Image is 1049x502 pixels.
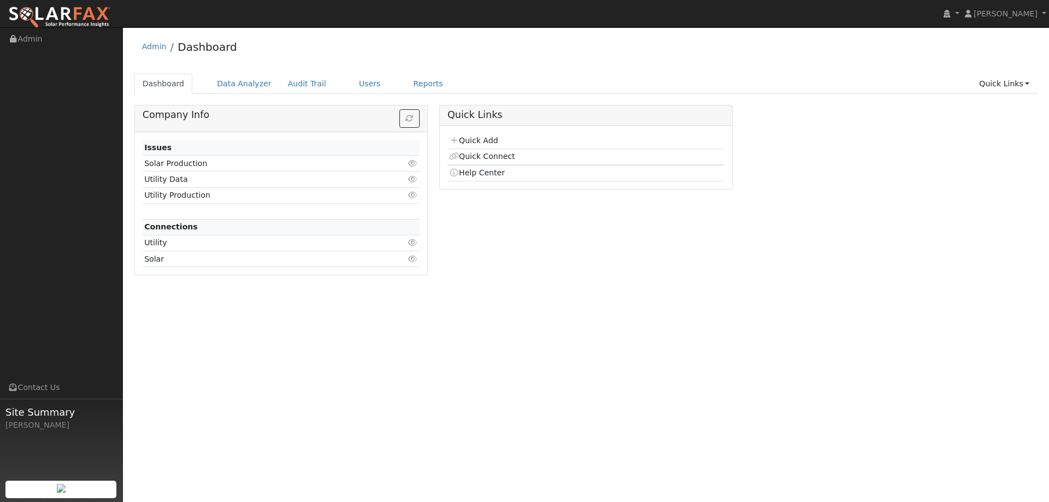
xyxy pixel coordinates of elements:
strong: Connections [144,222,198,231]
i: Click to view [408,191,418,199]
td: Solar [143,251,375,267]
span: Site Summary [5,405,117,420]
a: Reports [405,74,451,94]
strong: Issues [144,143,172,152]
a: Quick Add [449,136,498,145]
a: Dashboard [178,40,237,54]
td: Utility [143,235,375,251]
a: Audit Trail [280,74,334,94]
a: Dashboard [134,74,193,94]
i: Click to view [408,160,418,167]
i: Click to view [408,255,418,263]
img: SolarFax [8,6,111,29]
h5: Quick Links [447,109,724,121]
div: [PERSON_NAME] [5,420,117,431]
a: Data Analyzer [209,74,280,94]
a: Quick Links [971,74,1038,94]
a: Quick Connect [449,152,515,161]
td: Utility Production [143,187,375,203]
span: [PERSON_NAME] [974,9,1038,18]
td: Solar Production [143,156,375,172]
a: Help Center [449,168,505,177]
i: Click to view [408,239,418,246]
i: Click to view [408,175,418,183]
td: Utility Data [143,172,375,187]
a: Admin [142,42,167,51]
a: Users [351,74,389,94]
h5: Company Info [143,109,420,121]
img: retrieve [57,484,66,493]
